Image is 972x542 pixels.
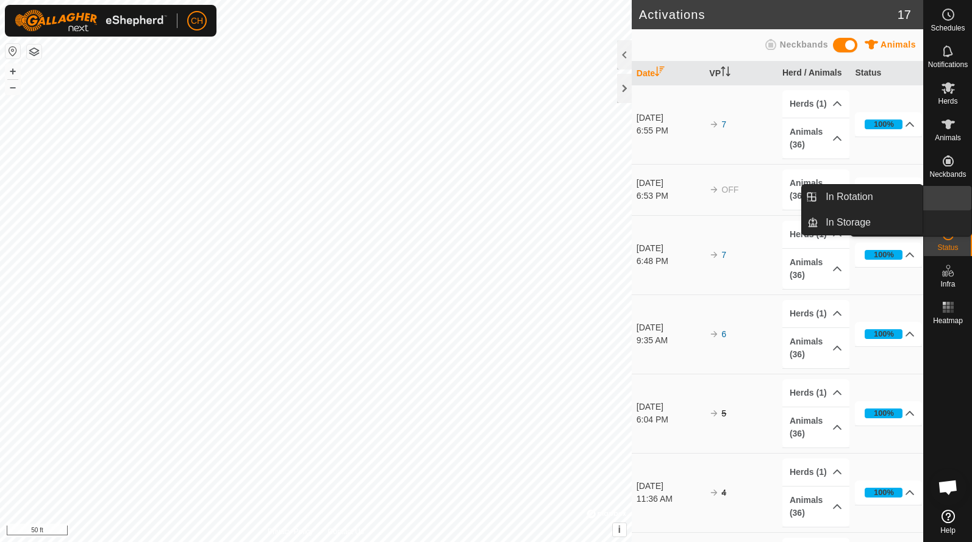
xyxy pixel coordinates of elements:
[855,401,922,426] p-accordion-header: 100%
[937,244,958,251] span: Status
[637,112,704,124] div: [DATE]
[637,480,704,493] div: [DATE]
[637,124,704,137] div: 6:55 PM
[5,80,20,94] button: –
[874,249,894,260] div: 100%
[328,526,364,537] a: Contact Us
[27,45,41,59] button: Map Layers
[618,524,621,535] span: i
[637,321,704,334] div: [DATE]
[865,408,902,418] div: 100%
[721,185,738,194] span: OFF
[782,328,849,368] p-accordion-header: Animals (36)
[15,10,167,32] img: Gallagher Logo
[5,44,20,59] button: Reset Map
[637,413,704,426] div: 6:04 PM
[639,7,898,22] h2: Activations
[855,112,922,137] p-accordion-header: 100%
[782,379,849,407] p-accordion-header: Herds (1)
[709,488,719,497] img: arrow
[865,119,902,129] div: 100%
[655,68,665,78] p-sorticon: Activate to sort
[782,249,849,289] p-accordion-header: Animals (36)
[802,185,923,209] li: In Rotation
[613,523,626,537] button: i
[940,280,955,288] span: Infra
[930,469,967,505] div: Open chat
[782,169,849,210] p-accordion-header: Animals (36)
[637,177,704,190] div: [DATE]
[782,458,849,486] p-accordion-header: Herds (1)
[721,68,731,78] p-sorticon: Activate to sort
[855,177,922,202] p-accordion-header: 100%
[855,480,922,505] p-accordion-header: 100%
[865,329,902,339] div: 100%
[777,62,851,85] th: Herd / Animals
[721,119,726,129] a: 7
[709,408,719,418] img: arrow
[721,408,726,418] s: 5
[632,62,705,85] th: Date
[268,526,313,537] a: Privacy Policy
[933,317,963,324] span: Heatmap
[782,407,849,448] p-accordion-header: Animals (36)
[5,64,20,79] button: +
[802,210,923,235] li: In Storage
[721,250,726,260] a: 7
[940,527,956,534] span: Help
[637,334,704,347] div: 9:35 AM
[709,329,719,339] img: arrow
[782,487,849,527] p-accordion-header: Animals (36)
[938,98,957,105] span: Herds
[874,487,894,498] div: 100%
[709,185,719,194] img: arrow
[898,5,911,24] span: 17
[881,40,916,49] span: Animals
[782,90,849,118] p-accordion-header: Herds (1)
[637,493,704,505] div: 11:36 AM
[855,243,922,267] p-accordion-header: 100%
[782,221,849,248] p-accordion-header: Herds (1)
[637,190,704,202] div: 6:53 PM
[874,118,894,130] div: 100%
[637,255,704,268] div: 6:48 PM
[874,407,894,419] div: 100%
[782,300,849,327] p-accordion-header: Herds (1)
[818,210,923,235] a: In Storage
[637,401,704,413] div: [DATE]
[826,215,871,230] span: In Storage
[935,134,961,141] span: Animals
[709,250,719,260] img: arrow
[850,62,923,85] th: Status
[931,24,965,32] span: Schedules
[780,40,828,49] span: Neckbands
[191,15,203,27] span: CH
[874,328,894,340] div: 100%
[924,505,972,539] a: Help
[826,190,873,204] span: In Rotation
[929,171,966,178] span: Neckbands
[782,118,849,159] p-accordion-header: Animals (36)
[855,322,922,346] p-accordion-header: 100%
[637,242,704,255] div: [DATE]
[865,488,902,497] div: 100%
[865,250,902,260] div: 100%
[704,62,777,85] th: VP
[818,185,923,209] a: In Rotation
[721,329,726,339] a: 6
[709,119,719,129] img: arrow
[928,61,968,68] span: Notifications
[721,488,726,497] s: 4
